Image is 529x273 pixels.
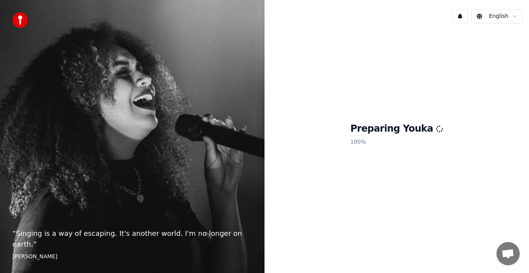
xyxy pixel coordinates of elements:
h1: Preparing Youka [350,123,443,135]
p: 100 % [350,135,443,149]
img: youka [12,12,28,28]
a: Open chat [496,242,520,265]
p: “ Singing is a way of escaping. It's another world. I'm no longer on earth. ” [12,228,252,250]
footer: [PERSON_NAME] [12,253,252,261]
